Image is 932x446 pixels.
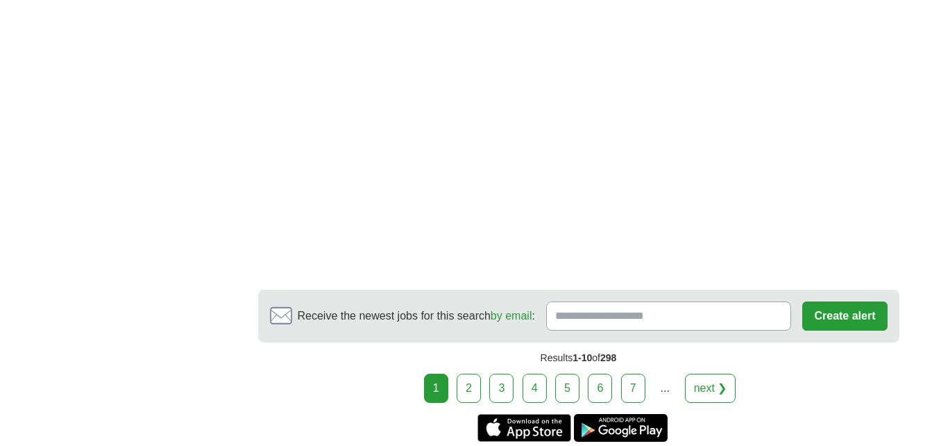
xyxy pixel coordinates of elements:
[574,414,668,442] a: Get the Android app
[651,374,679,402] div: ...
[573,352,592,363] span: 1-10
[491,310,532,322] a: by email
[477,414,571,442] a: Get the iPhone app
[600,352,616,363] span: 298
[588,374,612,403] a: 6
[298,308,535,324] span: Receive the newest jobs for this search :
[523,374,547,403] a: 4
[489,374,514,403] a: 3
[555,374,579,403] a: 5
[258,342,899,374] div: Results of
[457,374,481,403] a: 2
[621,374,645,403] a: 7
[424,374,448,403] div: 1
[802,302,887,331] button: Create alert
[685,374,736,403] a: next ❯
